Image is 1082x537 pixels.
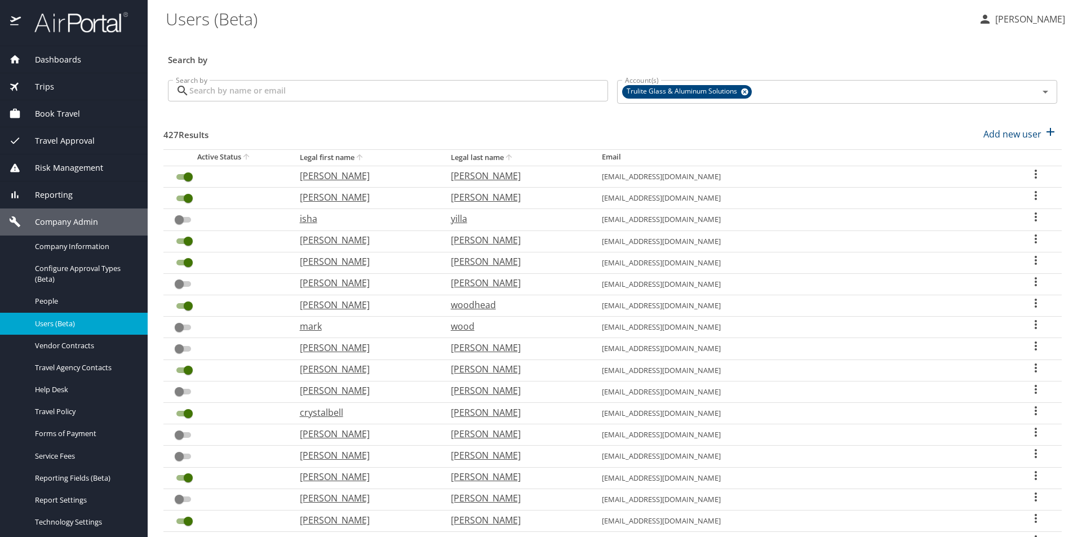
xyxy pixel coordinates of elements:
button: sort [504,153,515,163]
span: Reporting Fields (Beta) [35,473,134,483]
button: sort [354,153,366,163]
td: [EMAIL_ADDRESS][DOMAIN_NAME] [593,188,1010,209]
p: [PERSON_NAME] [451,276,579,290]
span: Trulite Glass & Aluminum Solutions [622,86,744,97]
p: [PERSON_NAME] [300,169,428,183]
span: Report Settings [35,495,134,505]
p: [PERSON_NAME] [300,341,428,354]
span: Dashboards [21,54,81,66]
img: icon-airportal.png [10,11,22,33]
td: [EMAIL_ADDRESS][DOMAIN_NAME] [593,381,1010,402]
p: [PERSON_NAME] [451,341,579,354]
p: woodhead [451,298,579,312]
button: Add new user [979,122,1062,147]
span: Vendor Contracts [35,340,134,351]
p: yilla [451,212,579,225]
td: [EMAIL_ADDRESS][DOMAIN_NAME] [593,467,1010,489]
p: [PERSON_NAME] [300,513,428,527]
img: airportal-logo.png [22,11,128,33]
p: [PERSON_NAME] [451,384,579,397]
span: Service Fees [35,451,134,461]
p: [PERSON_NAME] [300,362,428,376]
p: crystalbell [300,406,428,419]
p: [PERSON_NAME] [300,276,428,290]
td: [EMAIL_ADDRESS][DOMAIN_NAME] [593,360,1010,381]
span: Book Travel [21,108,80,120]
span: People [35,296,134,307]
p: [PERSON_NAME] [451,491,579,505]
h3: Search by [168,47,1057,66]
h3: 427 Results [163,122,209,141]
span: Risk Management [21,162,103,174]
td: [EMAIL_ADDRESS][DOMAIN_NAME] [593,338,1010,360]
td: [EMAIL_ADDRESS][DOMAIN_NAME] [593,230,1010,252]
p: [PERSON_NAME] [300,190,428,204]
span: Company Information [35,241,134,252]
button: sort [241,152,252,163]
td: [EMAIL_ADDRESS][DOMAIN_NAME] [593,489,1010,510]
span: Reporting [21,189,73,201]
p: [PERSON_NAME] [992,12,1065,26]
p: [PERSON_NAME] [300,427,428,441]
span: Help Desk [35,384,134,395]
td: [EMAIL_ADDRESS][DOMAIN_NAME] [593,252,1010,273]
p: [PERSON_NAME] [300,233,428,247]
td: [EMAIL_ADDRESS][DOMAIN_NAME] [593,446,1010,467]
p: [PERSON_NAME] [300,298,428,312]
span: Users (Beta) [35,318,134,329]
span: Configure Approval Types (Beta) [35,263,134,285]
p: [PERSON_NAME] [451,470,579,483]
span: Travel Policy [35,406,134,417]
p: [PERSON_NAME] [451,449,579,462]
button: [PERSON_NAME] [974,9,1070,29]
p: mark [300,319,428,333]
td: [EMAIL_ADDRESS][DOMAIN_NAME] [593,273,1010,295]
p: [PERSON_NAME] [451,427,579,441]
p: [PERSON_NAME] [300,449,428,462]
span: Trips [21,81,54,93]
p: [PERSON_NAME] [451,233,579,247]
td: [EMAIL_ADDRESS][DOMAIN_NAME] [593,166,1010,187]
p: [PERSON_NAME] [451,169,579,183]
span: Company Admin [21,216,98,228]
p: [PERSON_NAME] [451,406,579,419]
div: Trulite Glass & Aluminum Solutions [622,85,752,99]
p: [PERSON_NAME] [451,255,579,268]
input: Search by name or email [189,80,608,101]
p: [PERSON_NAME] [300,384,428,397]
p: Add new user [983,127,1041,141]
p: [PERSON_NAME] [300,255,428,268]
span: Travel Agency Contacts [35,362,134,373]
span: Technology Settings [35,517,134,527]
p: isha [300,212,428,225]
td: [EMAIL_ADDRESS][DOMAIN_NAME] [593,424,1010,446]
th: Legal last name [442,149,593,166]
td: [EMAIL_ADDRESS][DOMAIN_NAME] [593,209,1010,230]
p: [PERSON_NAME] [451,190,579,204]
td: [EMAIL_ADDRESS][DOMAIN_NAME] [593,317,1010,338]
p: [PERSON_NAME] [300,470,428,483]
p: [PERSON_NAME] [451,362,579,376]
th: Email [593,149,1010,166]
p: wood [451,319,579,333]
td: [EMAIL_ADDRESS][DOMAIN_NAME] [593,295,1010,317]
button: Open [1037,84,1053,100]
span: Travel Approval [21,135,95,147]
span: Forms of Payment [35,428,134,439]
th: Active Status [163,149,291,166]
p: [PERSON_NAME] [451,513,579,527]
h1: Users (Beta) [166,1,969,36]
p: [PERSON_NAME] [300,491,428,505]
td: [EMAIL_ADDRESS][DOMAIN_NAME] [593,510,1010,531]
th: Legal first name [291,149,442,166]
td: [EMAIL_ADDRESS][DOMAIN_NAME] [593,403,1010,424]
